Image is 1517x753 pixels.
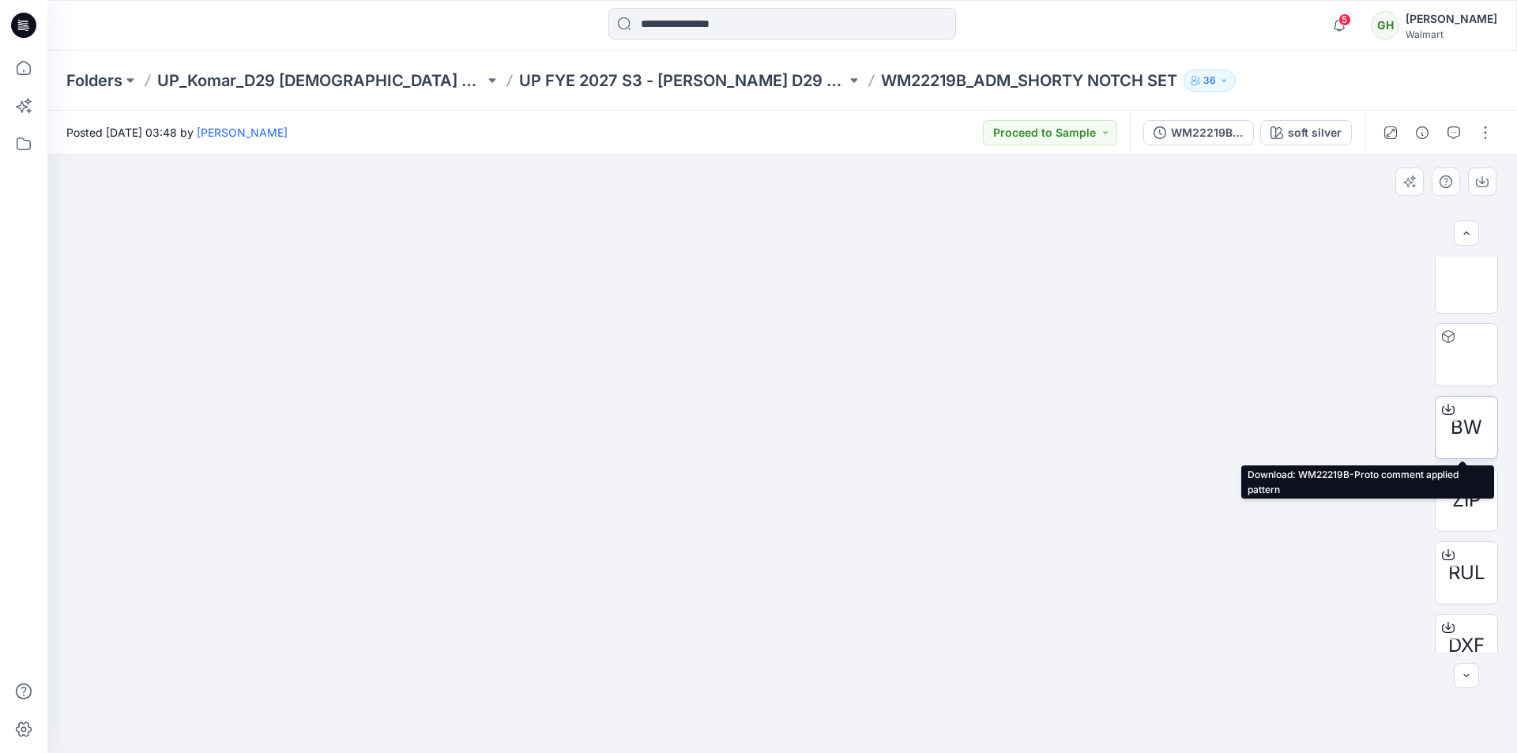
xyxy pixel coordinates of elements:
[157,70,484,92] a: UP_Komar_D29 [DEMOGRAPHIC_DATA] Sleep
[1406,28,1497,40] div: Walmart
[1203,72,1216,89] p: 36
[1260,120,1352,145] button: soft silver
[1406,9,1497,28] div: [PERSON_NAME]
[1448,559,1485,587] span: RUL
[1338,13,1351,26] span: 5
[197,126,288,139] a: [PERSON_NAME]
[1451,413,1482,442] span: BW
[1410,120,1435,145] button: Details
[1288,124,1342,141] div: soft silver
[66,124,288,141] span: Posted [DATE] 03:48 by
[1452,486,1481,514] span: ZIP
[1143,120,1254,145] button: WM22219B-Proto comment applied pattern
[1171,124,1244,141] div: WM22219B-Proto comment applied pattern
[1184,70,1236,92] button: 36
[1448,631,1485,660] span: DXF
[519,70,846,92] a: UP FYE 2027 S3 - [PERSON_NAME] D29 [DEMOGRAPHIC_DATA] Sleepwear
[1371,11,1399,40] div: GH
[66,70,122,92] a: Folders
[881,70,1177,92] p: WM22219B_ADM_SHORTY NOTCH SET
